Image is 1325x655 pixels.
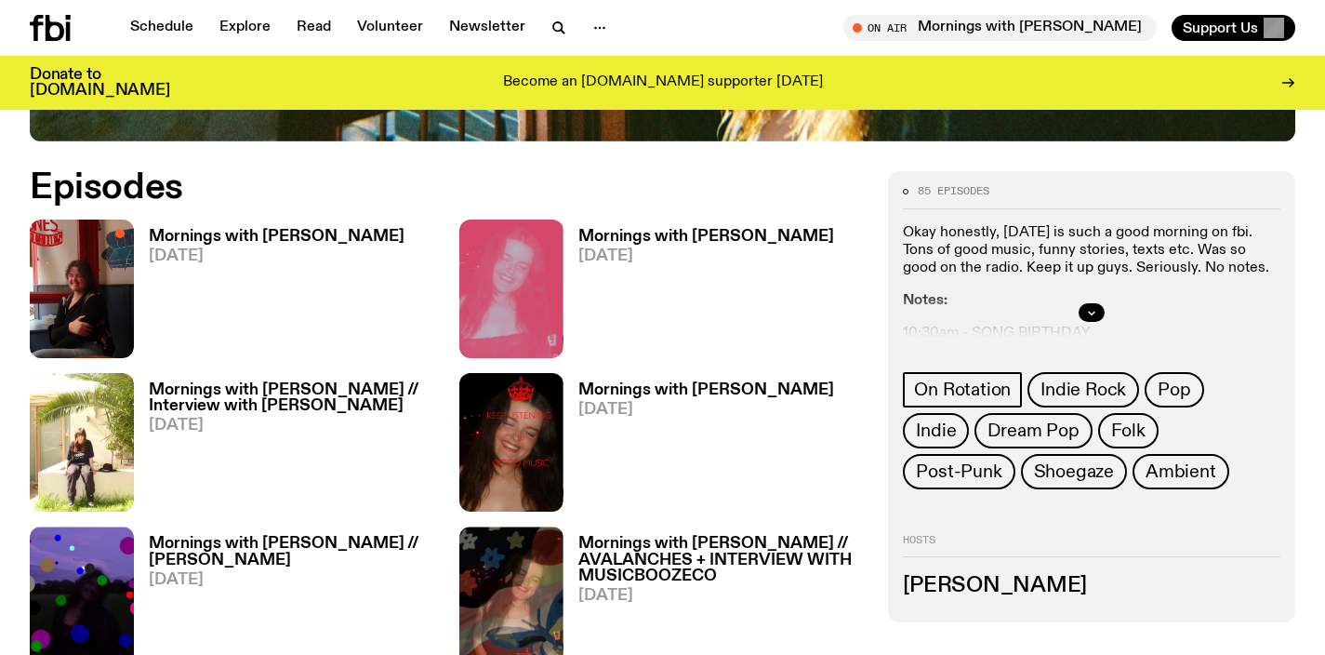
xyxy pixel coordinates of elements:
span: Support Us [1183,20,1258,36]
h3: Mornings with [PERSON_NAME] [578,229,834,245]
a: Mornings with [PERSON_NAME][DATE] [563,229,834,358]
a: Folk [1098,413,1159,448]
button: On AirMornings with [PERSON_NAME] [843,15,1157,41]
p: Okay honestly, [DATE] is such a good morning on fbi. Tons of good music, funny stories, texts etc... [903,223,1280,277]
span: [DATE] [149,572,437,588]
a: Ambient [1133,454,1229,489]
span: Dream Pop [987,421,1079,441]
h3: Mornings with [PERSON_NAME] [578,382,834,398]
span: 85 episodes [918,186,989,196]
a: Dream Pop [974,413,1092,448]
a: Explore [208,15,282,41]
a: Shoegaze [1021,454,1127,489]
span: Indie Rock [1040,380,1126,400]
a: Mornings with [PERSON_NAME][DATE] [563,382,834,512]
a: Pop [1145,372,1203,408]
a: Indie [903,413,969,448]
button: Support Us [1172,15,1295,41]
h2: Episodes [30,171,866,205]
span: [DATE] [149,418,437,434]
a: Newsletter [438,15,537,41]
h3: Mornings with [PERSON_NAME] [149,229,404,245]
h3: [PERSON_NAME] [903,576,1280,596]
span: Indie [916,421,956,441]
span: Post-Punk [916,461,1001,482]
span: Shoegaze [1034,461,1114,482]
a: Mornings with [PERSON_NAME] // Interview with [PERSON_NAME][DATE] [134,382,437,512]
h3: Mornings with [PERSON_NAME] // Interview with [PERSON_NAME] [149,382,437,414]
a: Indie Rock [1027,372,1139,408]
span: [DATE] [578,248,834,264]
a: Mornings with [PERSON_NAME][DATE] [134,229,404,358]
a: Schedule [119,15,205,41]
span: [DATE] [578,588,867,604]
h3: Donate to [DOMAIN_NAME] [30,67,170,99]
a: Post-Punk [903,454,1014,489]
h2: Hosts [903,534,1280,556]
a: On Rotation [903,372,1022,408]
span: [DATE] [149,248,404,264]
a: Read [285,15,342,41]
p: Become an [DOMAIN_NAME] supporter [DATE] [503,74,823,91]
span: Pop [1158,380,1190,400]
h3: Mornings with [PERSON_NAME] // [PERSON_NAME] [149,536,437,568]
span: Ambient [1146,461,1216,482]
span: [DATE] [578,402,834,418]
span: On Rotation [914,380,1011,400]
a: Volunteer [346,15,434,41]
span: Folk [1111,421,1146,441]
h3: Mornings with [PERSON_NAME] // AVALANCHES + INTERVIEW WITH MUSICBOOZECO [578,536,867,583]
